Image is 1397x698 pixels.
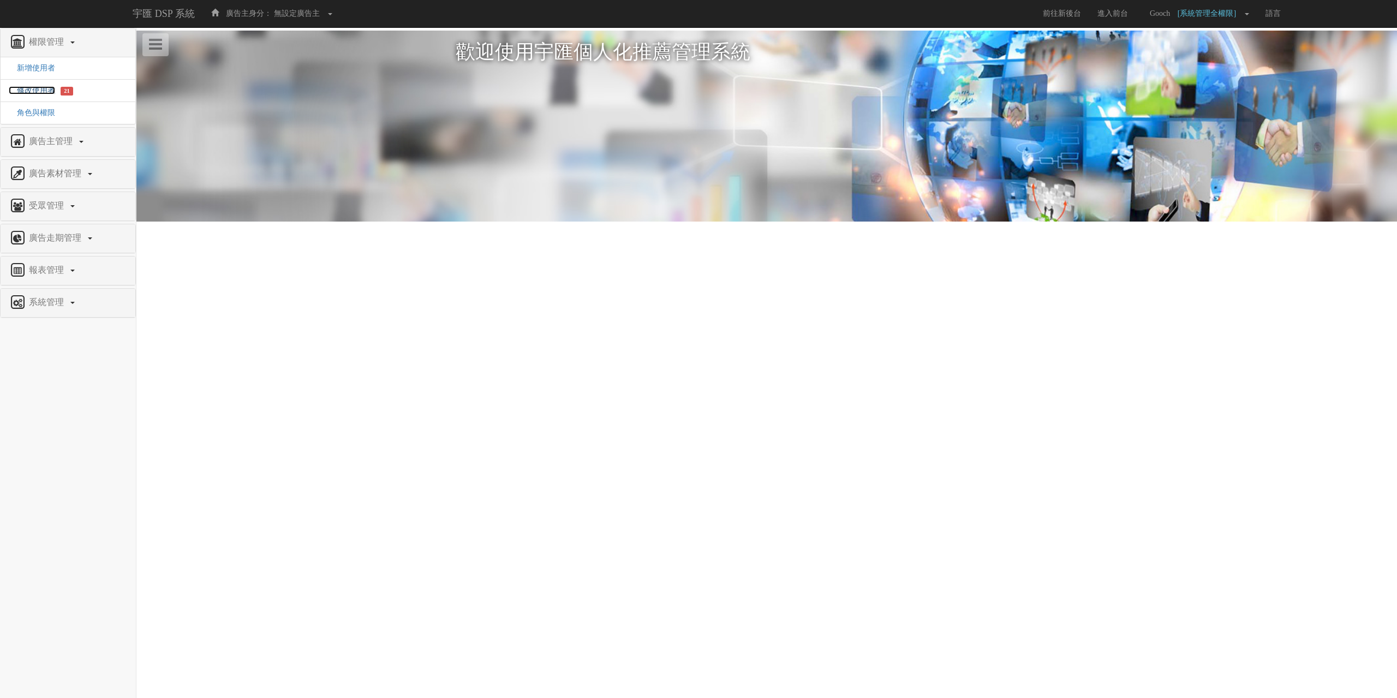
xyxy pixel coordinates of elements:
span: 21 [61,87,73,96]
span: 廣告素材管理 [26,169,87,178]
span: 廣告主管理 [26,136,78,146]
h1: 歡迎使用宇匯個人化推薦管理系統 [456,41,1078,63]
span: 廣告主身分： [226,9,272,17]
a: 權限管理 [9,34,127,51]
span: Gooch [1144,9,1175,17]
span: 系統管理 [26,297,69,307]
span: [系統管理全權限] [1178,9,1241,17]
a: 廣告主管理 [9,133,127,151]
a: 修改使用者 [9,86,55,94]
span: 權限管理 [26,37,69,46]
span: 報表管理 [26,265,69,275]
span: 廣告走期管理 [26,233,87,242]
a: 報表管理 [9,262,127,279]
a: 受眾管理 [9,198,127,215]
a: 角色與權限 [9,109,55,117]
a: 新增使用者 [9,64,55,72]
span: 受眾管理 [26,201,69,210]
span: 無設定廣告主 [274,9,320,17]
a: 廣告素材管理 [9,165,127,183]
a: 系統管理 [9,294,127,312]
a: 廣告走期管理 [9,230,127,247]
